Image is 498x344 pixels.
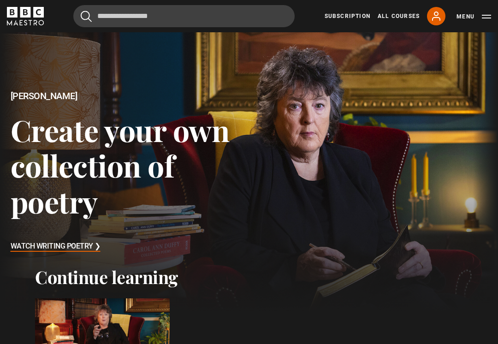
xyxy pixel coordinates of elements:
[35,267,463,288] h2: Continue learning
[11,91,249,101] h2: [PERSON_NAME]
[456,12,491,21] button: Toggle navigation
[378,12,420,20] a: All Courses
[11,112,249,219] h3: Create your own collection of poetry
[73,5,295,27] input: Search
[325,12,370,20] a: Subscription
[11,240,101,254] h3: Watch Writing Poetry ❯
[81,11,92,22] button: Submit the search query
[7,7,44,25] svg: BBC Maestro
